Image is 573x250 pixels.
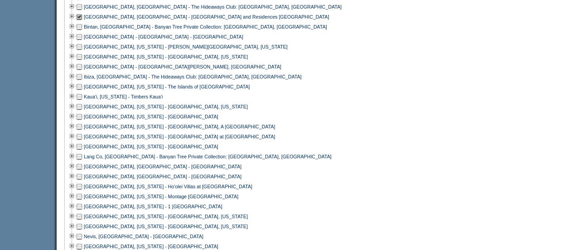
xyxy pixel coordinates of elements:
a: [GEOGRAPHIC_DATA], [US_STATE] - The Islands of [GEOGRAPHIC_DATA] [84,84,250,89]
a: [GEOGRAPHIC_DATA], [GEOGRAPHIC_DATA] - The Hideaways Club: [GEOGRAPHIC_DATA], [GEOGRAPHIC_DATA] [84,4,342,10]
a: Lang Co, [GEOGRAPHIC_DATA] - Banyan Tree Private Collection: [GEOGRAPHIC_DATA], [GEOGRAPHIC_DATA] [84,154,332,159]
a: [GEOGRAPHIC_DATA], [US_STATE] - Ho'olei Villas at [GEOGRAPHIC_DATA] [84,184,252,189]
a: [GEOGRAPHIC_DATA], [US_STATE] - [GEOGRAPHIC_DATA], [US_STATE] [84,54,248,59]
a: Bintan, [GEOGRAPHIC_DATA] - Banyan Tree Private Collection: [GEOGRAPHIC_DATA], [GEOGRAPHIC_DATA] [84,24,327,29]
a: [GEOGRAPHIC_DATA] - [GEOGRAPHIC_DATA][PERSON_NAME], [GEOGRAPHIC_DATA] [84,64,281,69]
a: [GEOGRAPHIC_DATA], [US_STATE] - 1 [GEOGRAPHIC_DATA] [84,204,222,209]
a: [GEOGRAPHIC_DATA] - [GEOGRAPHIC_DATA] - [GEOGRAPHIC_DATA] [84,34,243,39]
a: Nevis, [GEOGRAPHIC_DATA] - [GEOGRAPHIC_DATA] [84,234,203,239]
a: [GEOGRAPHIC_DATA], [US_STATE] - [GEOGRAPHIC_DATA] [84,114,218,119]
a: [GEOGRAPHIC_DATA], [GEOGRAPHIC_DATA] - [GEOGRAPHIC_DATA] [84,164,241,169]
a: [GEOGRAPHIC_DATA], [GEOGRAPHIC_DATA] - [GEOGRAPHIC_DATA] and Residences [GEOGRAPHIC_DATA] [84,14,329,20]
a: [GEOGRAPHIC_DATA], [US_STATE] - [GEOGRAPHIC_DATA] [84,144,218,149]
a: Ibiza, [GEOGRAPHIC_DATA] - The Hideaways Club: [GEOGRAPHIC_DATA], [GEOGRAPHIC_DATA] [84,74,302,79]
a: [GEOGRAPHIC_DATA], [US_STATE] - [GEOGRAPHIC_DATA], [US_STATE] [84,224,248,229]
a: [GEOGRAPHIC_DATA], [US_STATE] - [PERSON_NAME][GEOGRAPHIC_DATA], [US_STATE] [84,44,288,49]
a: [GEOGRAPHIC_DATA], [US_STATE] - [GEOGRAPHIC_DATA], [US_STATE] [84,214,248,219]
a: [GEOGRAPHIC_DATA], [US_STATE] - [GEOGRAPHIC_DATA], [US_STATE] [84,104,248,109]
a: [GEOGRAPHIC_DATA], [US_STATE] - Montage [GEOGRAPHIC_DATA] [84,194,238,199]
a: Kaua'i, [US_STATE] - Timbers Kaua'i [84,94,163,99]
a: [GEOGRAPHIC_DATA], [GEOGRAPHIC_DATA] - [GEOGRAPHIC_DATA] [84,174,241,179]
a: [GEOGRAPHIC_DATA], [US_STATE] - [GEOGRAPHIC_DATA], A [GEOGRAPHIC_DATA] [84,124,275,129]
a: [GEOGRAPHIC_DATA], [US_STATE] - [GEOGRAPHIC_DATA] at [GEOGRAPHIC_DATA] [84,134,275,139]
a: [GEOGRAPHIC_DATA], [US_STATE] - [GEOGRAPHIC_DATA] [84,244,218,249]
